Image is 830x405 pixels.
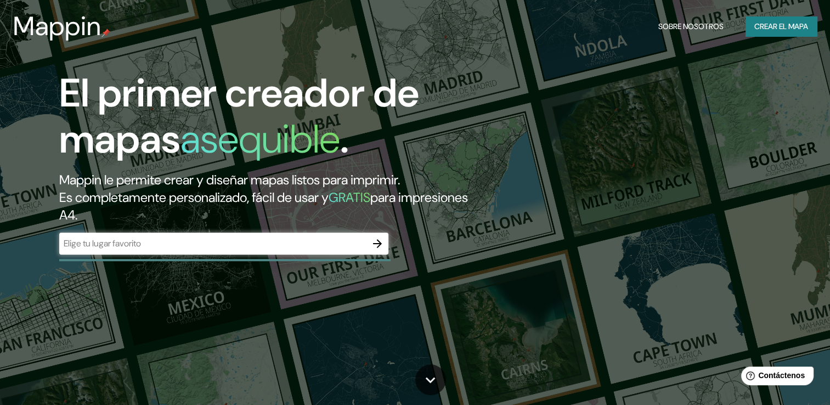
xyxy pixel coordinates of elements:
h1: asequible [180,114,340,165]
button: Sobre nosotros [654,16,728,37]
font: Crear el mapa [754,20,808,33]
iframe: Help widget launcher [732,362,818,393]
input: Elige tu lugar favorito [59,237,366,250]
h3: Mappin [13,11,101,42]
font: Sobre nosotros [658,20,724,33]
h2: Mappin le permite crear y diseñar mapas listos para imprimir. Es completamente personalizado, fác... [59,171,475,224]
h5: GRATIS [329,189,370,206]
button: Crear el mapa [746,16,817,37]
img: mappin-pin [101,29,110,37]
h1: El primer creador de mapas . [59,70,475,171]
